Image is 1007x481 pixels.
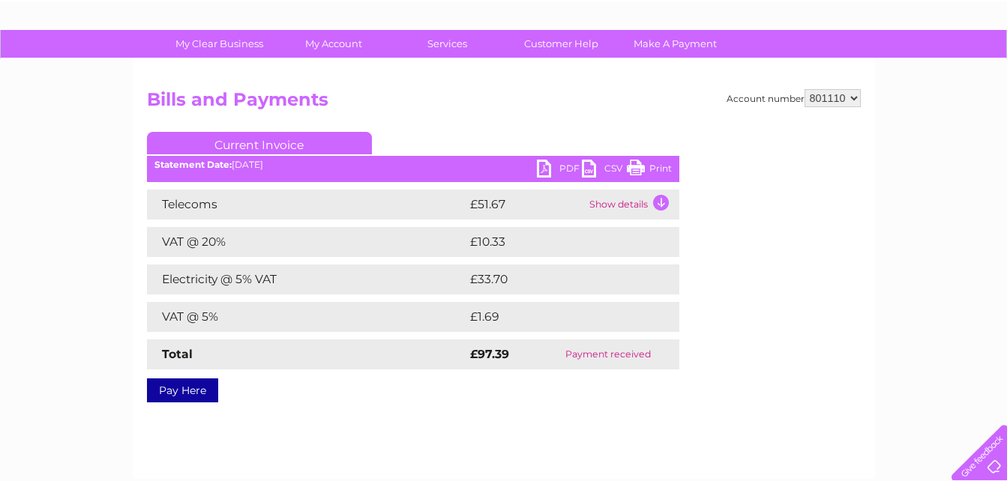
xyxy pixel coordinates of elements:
[157,30,281,58] a: My Clear Business
[537,160,582,181] a: PDF
[727,89,861,107] div: Account number
[781,64,814,75] a: Energy
[162,347,193,361] strong: Total
[470,347,509,361] strong: £97.39
[35,39,112,85] img: logo.png
[537,339,679,369] td: Payment received
[958,64,993,75] a: Log out
[147,190,466,220] td: Telecoms
[466,190,586,220] td: £51.67
[627,160,672,181] a: Print
[466,227,648,257] td: £10.33
[154,159,232,170] b: Statement Date:
[466,302,643,332] td: £1.69
[150,8,859,73] div: Clear Business is a trading name of Verastar Limited (registered in [GEOGRAPHIC_DATA] No. 3667643...
[877,64,898,75] a: Blog
[147,302,466,332] td: VAT @ 5%
[466,264,649,294] td: £33.70
[613,30,737,58] a: Make A Payment
[147,160,679,170] div: [DATE]
[499,30,623,58] a: Customer Help
[907,64,944,75] a: Contact
[147,89,861,118] h2: Bills and Payments
[586,190,679,220] td: Show details
[147,132,372,154] a: Current Invoice
[385,30,509,58] a: Services
[147,227,466,257] td: VAT @ 20%
[743,64,772,75] a: Water
[271,30,395,58] a: My Account
[147,378,218,402] a: Pay Here
[147,264,466,294] td: Electricity @ 5% VAT
[823,64,868,75] a: Telecoms
[582,160,627,181] a: CSV
[724,7,828,26] a: 0333 014 3131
